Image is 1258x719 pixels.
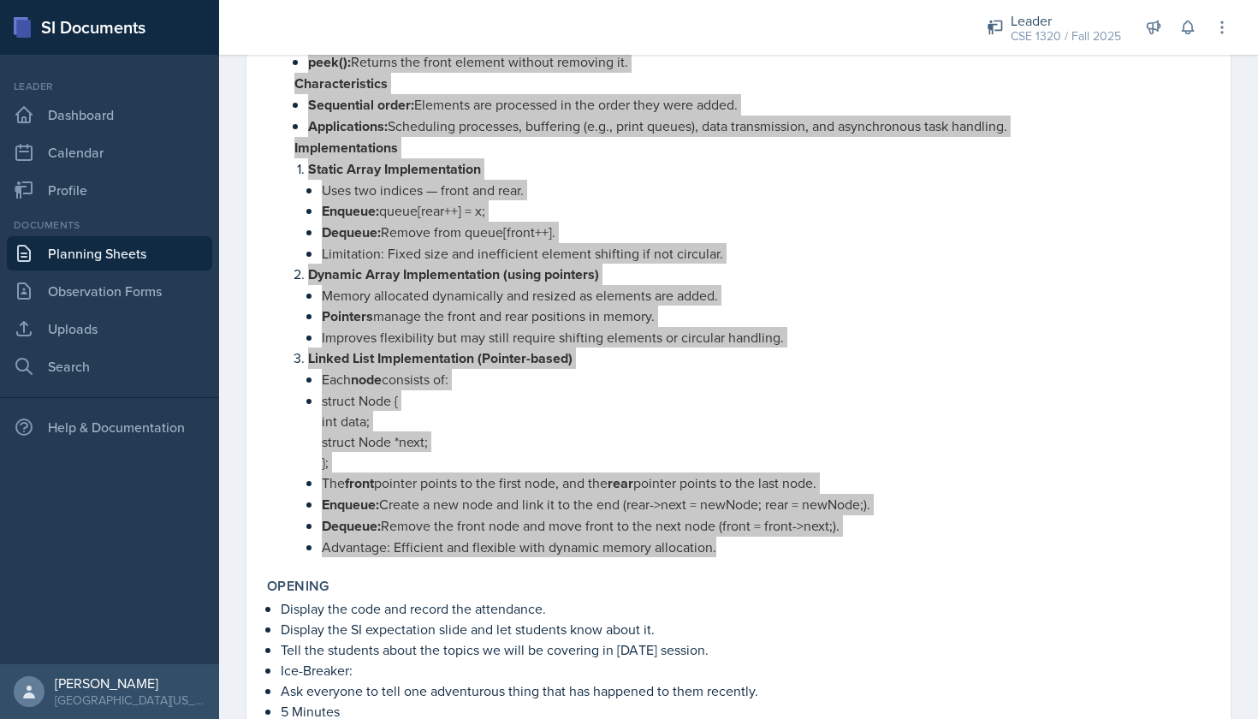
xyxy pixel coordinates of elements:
[322,369,1210,390] p: Each consists of:
[7,349,212,383] a: Search
[345,473,374,493] strong: front
[308,116,388,136] strong: Applications:
[322,515,1210,537] p: Remove the front node and move front to the next node (front = front->next;).
[308,52,351,72] strong: peek():
[322,306,1210,327] p: manage the front and rear positions in memory.
[55,674,205,692] div: [PERSON_NAME]
[322,411,1210,431] p: int data;
[608,473,633,493] strong: rear
[7,98,212,132] a: Dashboard
[322,516,381,536] strong: Dequeue:
[308,159,481,179] strong: Static Array Implementation
[322,200,1210,222] p: queue[rear++] = x;
[308,95,414,115] strong: Sequential order:
[7,217,212,233] div: Documents
[7,312,212,346] a: Uploads
[322,180,1210,200] p: Uses two indices — front and rear.
[7,274,212,308] a: Observation Forms
[308,264,599,284] strong: Dynamic Array Implementation (using pointers)
[308,116,1210,137] p: Scheduling processes, buffering (e.g., print queues), data transmission, and asynchronous task ha...
[281,639,1210,660] p: Tell the students about the topics we will be covering in [DATE] session.
[322,243,1210,264] p: Limitation: Fixed size and inefficient element shifting if not circular.
[322,222,1210,243] p: Remove from queue[front++].
[322,472,1210,494] p: The pointer points to the first node, and the pointer points to the last node.
[322,537,1210,557] p: Advantage: Efficient and flexible with dynamic memory allocation.
[322,201,379,221] strong: Enqueue:
[322,306,373,326] strong: Pointers
[281,619,1210,639] p: Display the SI expectation slide and let students know about it.
[7,236,212,270] a: Planning Sheets
[322,390,1210,411] p: struct Node {
[322,495,379,514] strong: Enqueue:
[7,135,212,169] a: Calendar
[1011,27,1121,45] div: CSE 1320 / Fall 2025
[322,452,1210,472] p: };
[308,348,573,368] strong: Linked List Implementation (Pointer-based)
[7,173,212,207] a: Profile
[351,370,382,389] strong: node
[7,79,212,94] div: Leader
[281,660,1210,680] p: Ice-Breaker:
[294,138,398,157] strong: Implementations
[281,680,1210,701] p: Ask everyone to tell one adventurous thing that has happened to them recently.
[294,74,388,93] strong: Characteristics
[267,578,329,595] label: Opening
[322,223,381,242] strong: Dequeue:
[281,598,1210,619] p: Display the code and record the attendance.
[308,51,1210,73] p: Returns the front element without removing it.
[322,285,1210,306] p: Memory allocated dynamically and resized as elements are added.
[1011,10,1121,31] div: Leader
[322,494,1210,515] p: Create a new node and link it to the end (rear->next = newNode; rear = newNode;).
[322,431,1210,452] p: struct Node *next;
[308,94,1210,116] p: Elements are processed in the order they were added.
[322,327,1210,348] p: Improves flexibility but may still require shifting elements or circular handling.
[7,410,212,444] div: Help & Documentation
[55,692,205,709] div: [GEOGRAPHIC_DATA][US_STATE]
